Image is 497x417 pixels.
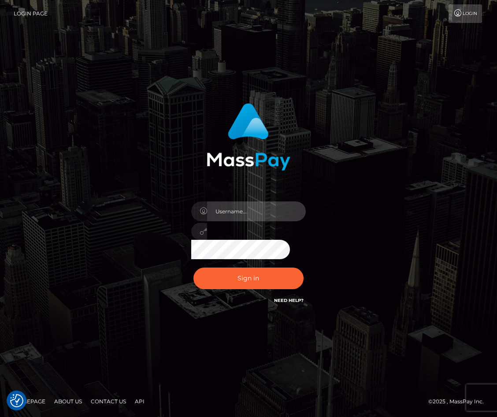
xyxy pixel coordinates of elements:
[10,394,23,407] button: Consent Preferences
[87,395,130,408] a: Contact Us
[10,395,49,408] a: Homepage
[449,4,482,23] a: Login
[193,268,304,289] button: Sign in
[51,395,85,408] a: About Us
[131,395,148,408] a: API
[274,298,304,303] a: Need Help?
[14,4,48,23] a: Login Page
[10,394,23,407] img: Revisit consent button
[207,201,306,221] input: Username...
[428,397,490,406] div: © 2025 , MassPay Inc.
[207,103,290,171] img: MassPay Login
